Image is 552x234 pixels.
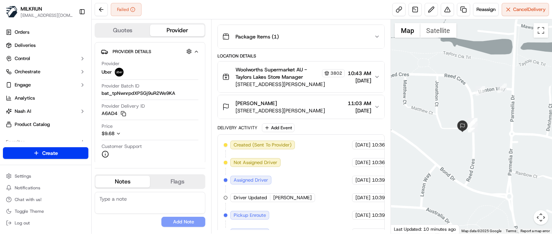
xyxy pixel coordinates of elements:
[372,142,406,148] span: 10:36 AM AEST
[3,194,88,205] button: Chat with us!
[534,23,548,38] button: Toggle fullscreen view
[468,123,478,132] div: 12
[3,79,88,91] button: Engage
[330,70,342,76] span: 3802
[461,229,501,233] span: Map data ©2025 Google
[3,119,88,130] a: Product Catalog
[234,177,268,183] span: Assigned Driver
[372,212,406,219] span: 10:39 AM AEST
[3,147,88,159] button: Create
[15,68,40,75] span: Orchestrate
[262,123,295,132] button: Add Event
[15,173,31,179] span: Settings
[218,95,384,119] button: [PERSON_NAME][STREET_ADDRESS][PERSON_NAME]11:03 AM[DATE]
[348,77,371,84] span: [DATE]
[15,121,50,128] span: Product Catalog
[217,53,384,59] div: Location Details
[3,92,88,104] a: Analytics
[393,224,417,234] a: Open this area in Google Maps (opens a new window)
[113,49,151,55] span: Provider Details
[235,81,344,88] span: [STREET_ADDRESS][PERSON_NAME]
[102,143,142,150] span: Customer Support
[42,149,58,157] span: Create
[235,66,320,81] span: Woolworths Supermarket AU - Taylors Lakes Store Manager
[520,229,550,233] a: Report a map error
[235,100,277,107] span: [PERSON_NAME]
[468,118,478,128] div: 13
[15,197,41,203] span: Chat with us!
[476,6,496,13] span: Reassign
[355,142,370,148] span: [DATE]
[234,212,266,219] span: Pickup Enroute
[273,194,312,201] span: [PERSON_NAME]
[15,185,40,191] span: Notifications
[3,183,88,193] button: Notifications
[150,25,205,36] button: Provider
[101,45,199,57] button: Provider Details
[102,110,126,117] button: A6AD4
[111,3,142,16] button: Failed
[218,62,384,92] button: Woolworths Supermarket AU - Taylors Lakes Store Manager3802[STREET_ADDRESS][PERSON_NAME]10:43 AM[...
[355,212,370,219] span: [DATE]
[217,125,257,131] div: Delivery Activity
[395,23,420,38] button: Show street map
[3,3,76,21] button: MILKRUNMILKRUN[EMAIL_ADDRESS][DOMAIN_NAME]
[235,33,279,40] span: Package Items ( 1 )
[3,136,88,148] div: Favorites
[15,29,29,36] span: Orders
[234,159,277,166] span: Not Assigned Driver
[3,218,88,228] button: Log out
[476,86,485,96] div: 15
[468,123,478,133] div: 11
[534,210,548,225] button: Map camera controls
[15,42,36,49] span: Deliveries
[150,176,205,187] button: Flags
[234,142,292,148] span: Created (Sent To Provider)
[15,55,30,62] span: Control
[15,208,44,214] span: Toggle Theme
[235,107,325,114] span: [STREET_ADDRESS][PERSON_NAME]
[15,95,35,101] span: Analytics
[95,25,150,36] button: Quotes
[102,69,112,75] span: Uber
[348,100,371,107] span: 11:03 AM
[3,66,88,78] button: Orchestrate
[102,103,145,109] span: Provider Delivery ID
[6,6,18,18] img: MILKRUN
[15,82,31,88] span: Engage
[3,171,88,181] button: Settings
[102,90,175,97] span: bat_tpNwnrpdXPSGj9uR2We9KA
[234,194,267,201] span: Driver Updated
[473,3,499,16] button: Reassign
[102,60,120,67] span: Provider
[218,25,384,48] button: Package Items (1)
[115,68,124,77] img: uber-new-logo.jpeg
[420,23,457,38] button: Show satellite imagery
[3,105,88,117] button: Nash AI
[21,12,73,18] span: [EMAIL_ADDRESS][DOMAIN_NAME]
[502,3,549,16] button: CancelDelivery
[102,130,166,137] button: $9.68
[468,118,478,127] div: 14
[513,6,546,13] span: Cancel Delivery
[95,176,150,187] button: Notes
[355,159,370,166] span: [DATE]
[355,177,370,183] span: [DATE]
[506,229,516,233] a: Terms (opens in new tab)
[497,83,507,93] div: 10
[15,220,30,226] span: Log out
[372,159,406,166] span: 10:36 AM AEST
[3,53,88,64] button: Control
[3,40,88,51] a: Deliveries
[391,224,460,234] div: Last Updated: 10 minutes ago
[102,123,113,130] span: Price
[393,224,417,234] img: Google
[355,194,370,201] span: [DATE]
[3,206,88,216] button: Toggle Theme
[21,5,42,12] button: MILKRUN
[348,107,371,114] span: [DATE]
[348,70,371,77] span: 10:43 AM
[102,130,114,137] span: $9.68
